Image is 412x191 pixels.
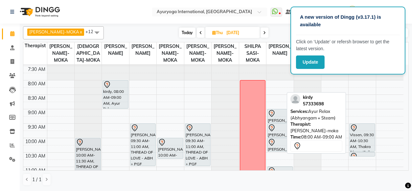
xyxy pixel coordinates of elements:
[184,42,211,64] span: [PERSON_NAME]-MOKA
[290,121,311,127] span: Therapist:
[224,28,257,38] input: 2025-09-04
[79,29,82,34] a: x
[102,42,129,57] span: [PERSON_NAME]
[350,152,375,156] div: Vissen, 10:30 AM-10:31 AM, [GEOGRAPHIC_DATA]
[29,29,79,34] span: [PERSON_NAME]-MOKA
[129,42,156,57] span: [PERSON_NAME]
[303,95,313,100] span: kirdy
[179,28,195,38] span: Today
[85,29,98,34] span: +12
[75,42,102,64] span: [DEMOGRAPHIC_DATA]-MOKA
[24,138,47,145] div: 10:00 AM
[300,13,396,28] p: A new version of Dingg (v3.17.1) is available
[239,42,266,64] span: SHILPA SASI-MOKA
[350,124,375,151] div: Vissen, 09:30 AM-10:30 AM, Thakra Dhara (Full Body)
[157,42,184,64] span: [PERSON_NAME]-MOKA
[185,124,210,166] div: [PERSON_NAME], 09:30 AM-11:00 AM, THREAD OF LOVE - ABH + PGF
[290,109,335,120] span: Ayur Relax (Abhyangam + Steam)
[267,167,292,180] div: Leeteecha, 11:00 AM-11:30 AM, Consultation with [PERSON_NAME] at [GEOGRAPHIC_DATA]
[27,95,47,102] div: 8:30 AM
[290,134,301,139] span: Time:
[27,66,47,73] div: 7:30 AM
[290,94,300,104] img: profile
[47,42,74,64] span: [PERSON_NAME]-MOKA
[290,134,342,140] div: 08:00 AM-09:00 AM
[158,138,183,159] div: [PERSON_NAME], 10:00 AM-10:45 AM, Deep tissue massage
[266,42,293,57] span: [PERSON_NAME]
[290,109,308,114] span: Services:
[76,138,101,180] div: [PERSON_NAME], 10:00 AM-11:30 AM, THREAD OF LOVE - ABH + PGF
[211,30,224,35] span: Thu
[347,6,358,17] img: JOJU MATHEW-MOKA
[212,42,239,64] span: [PERSON_NAME]-MOKA
[267,109,292,123] div: [PERSON_NAME], 09:00 AM-09:30 AM, Consultation with [PERSON_NAME] at [GEOGRAPHIC_DATA]
[24,167,47,174] div: 11:00 AM
[27,124,47,131] div: 9:30 AM
[103,80,128,108] div: kirdy, 08:00 AM-09:00 AM, Ayur Relax (Abhyangam + Steam)
[130,124,155,166] div: [PERSON_NAME], 09:30 AM-11:00 AM, THREAD OF LOVE - ABH + PGF
[32,176,41,183] span: 1 / 1
[267,138,292,151] div: [PERSON_NAME], 10:00 AM-10:30 AM, Consultation with [PERSON_NAME] at [GEOGRAPHIC_DATA]
[27,80,47,87] div: 8:00 AM
[267,124,292,137] div: [PERSON_NAME], 09:30 AM-10:00 AM, Consultation with [PERSON_NAME] at [GEOGRAPHIC_DATA]
[296,38,400,52] p: Click on ‘Update’ or refersh browser to get the latest version.
[290,121,342,134] div: [PERSON_NAME]-moka
[303,101,324,107] div: 57333698
[23,42,47,49] div: Therapist
[24,153,47,159] div: 10:30 AM
[27,109,47,116] div: 9:00 AM
[17,3,62,21] img: logo
[296,55,325,69] button: Update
